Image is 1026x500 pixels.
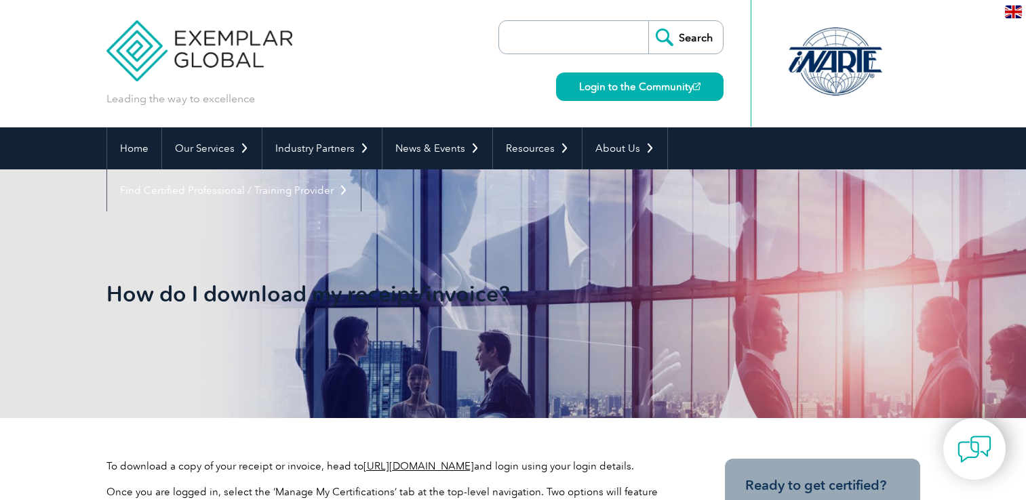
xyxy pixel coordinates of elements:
[958,432,991,466] img: contact-chat.png
[106,459,676,474] p: To download a copy of your receipt or invoice, head to and login using your login details.
[262,127,382,169] a: Industry Partners
[648,21,723,54] input: Search
[162,127,262,169] a: Our Services
[106,280,627,307] h1: How do I download my receipt/invoice?
[583,127,667,169] a: About Us
[745,477,900,494] h3: Ready to get certified?
[382,127,492,169] a: News & Events
[107,127,161,169] a: Home
[1005,5,1022,18] img: en
[493,127,582,169] a: Resources
[556,72,724,101] a: Login to the Community
[106,91,255,106] p: Leading the way to excellence
[107,169,361,211] a: Find Certified Professional / Training Provider
[363,460,474,472] a: [URL][DOMAIN_NAME]
[693,83,701,90] img: open_square.png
